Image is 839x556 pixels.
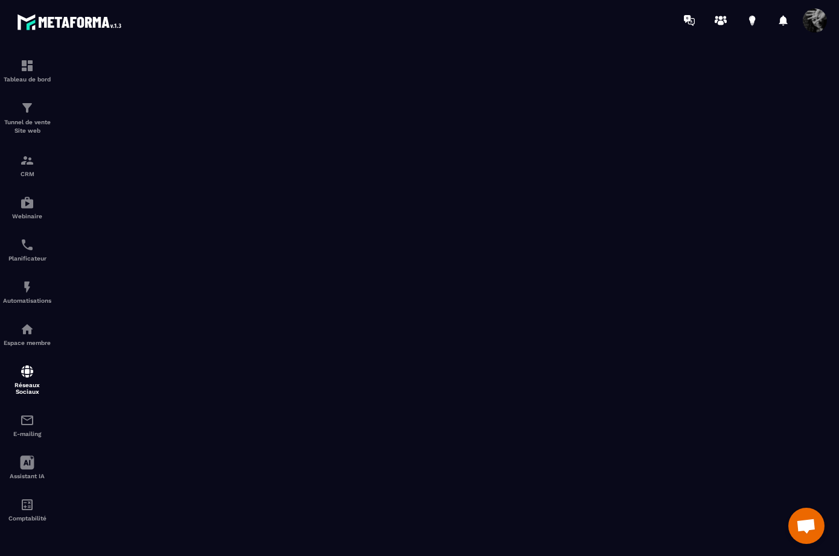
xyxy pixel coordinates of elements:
[3,213,51,220] p: Webinaire
[3,49,51,92] a: formationformationTableau de bord
[3,446,51,488] a: Assistant IA
[3,313,51,355] a: automationsautomationsEspace membre
[3,229,51,271] a: schedulerschedulerPlanificateur
[3,488,51,531] a: accountantaccountantComptabilité
[3,473,51,479] p: Assistant IA
[3,515,51,522] p: Comptabilité
[3,255,51,262] p: Planificateur
[3,171,51,177] p: CRM
[3,92,51,144] a: formationformationTunnel de vente Site web
[3,271,51,313] a: automationsautomationsAutomatisations
[20,364,34,379] img: social-network
[20,238,34,252] img: scheduler
[20,153,34,168] img: formation
[3,404,51,446] a: emailemailE-mailing
[20,58,34,73] img: formation
[3,186,51,229] a: automationsautomationsWebinaire
[20,280,34,294] img: automations
[20,195,34,210] img: automations
[20,101,34,115] img: formation
[17,11,126,33] img: logo
[3,340,51,346] p: Espace membre
[20,322,34,336] img: automations
[3,297,51,304] p: Automatisations
[3,76,51,83] p: Tableau de bord
[788,508,825,544] div: Ouvrir le chat
[20,413,34,428] img: email
[3,355,51,404] a: social-networksocial-networkRéseaux Sociaux
[3,431,51,437] p: E-mailing
[3,382,51,395] p: Réseaux Sociaux
[3,144,51,186] a: formationformationCRM
[20,498,34,512] img: accountant
[3,118,51,135] p: Tunnel de vente Site web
